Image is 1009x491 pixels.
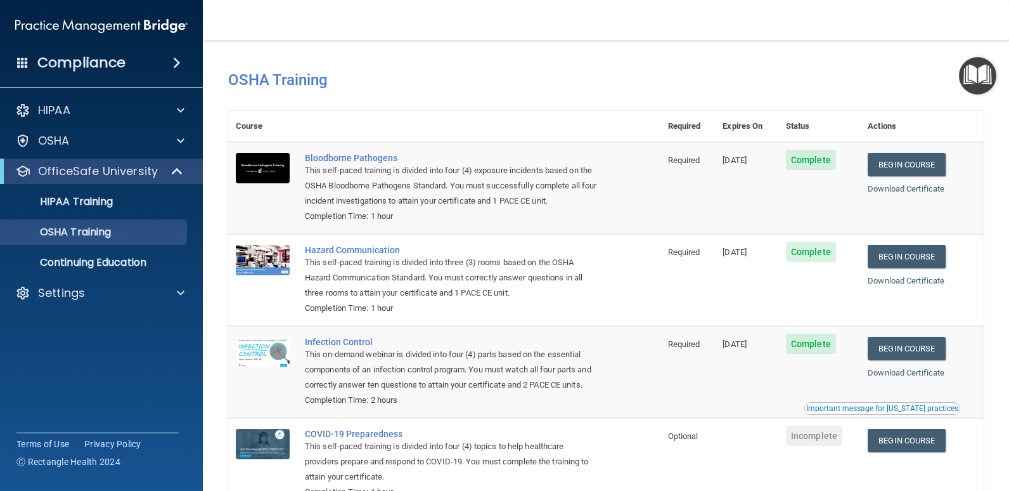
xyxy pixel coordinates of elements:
a: Hazard Communication [305,245,597,255]
th: Course [228,111,297,142]
a: Privacy Policy [84,438,141,450]
a: OfficeSafe University [15,164,184,179]
a: Begin Course [868,153,945,176]
span: Optional [668,431,698,441]
span: Required [668,339,700,349]
th: Status [778,111,860,142]
a: Download Certificate [868,276,944,285]
a: Download Certificate [868,184,944,193]
a: Infection Control [305,337,597,347]
span: Required [668,155,700,165]
a: Begin Course [868,337,945,360]
a: Settings [15,285,184,301]
div: Completion Time: 1 hour [305,209,597,224]
button: Open Resource Center [959,57,996,95]
a: Bloodborne Pathogens [305,153,597,163]
span: Complete [786,242,836,262]
div: Completion Time: 2 hours [305,393,597,408]
div: This self-paced training is divided into three (3) rooms based on the OSHA Hazard Communication S... [305,255,597,301]
h4: OSHA Training [228,71,984,89]
th: Expires On [715,111,778,142]
h4: Compliance [37,54,125,72]
a: OSHA [15,133,184,148]
iframe: Drift Widget Chat Controller [946,403,994,452]
p: OfficeSafe University [38,164,158,179]
p: Continuing Education [8,256,181,269]
p: OSHA Training [8,226,111,239]
span: Complete [786,150,836,170]
a: Terms of Use [16,438,69,450]
span: [DATE] [723,155,747,165]
div: This on-demand webinar is divided into four (4) parts based on the essential components of an inf... [305,347,597,393]
a: Begin Course [868,429,945,452]
div: This self-paced training is divided into four (4) exposure incidents based on the OSHA Bloodborne... [305,163,597,209]
a: HIPAA [15,103,184,118]
p: HIPAA Training [8,195,113,208]
div: Important message for [US_STATE] practices [806,405,958,412]
p: Settings [38,285,85,301]
a: Download Certificate [868,368,944,377]
a: COVID-19 Preparedness [305,429,597,439]
a: Begin Course [868,245,945,268]
p: OSHA [38,133,70,148]
button: Read this if you are a dental practitioner in the state of CA [804,402,960,415]
span: [DATE] [723,339,747,349]
th: Required [660,111,716,142]
p: HIPAA [38,103,70,118]
th: Actions [860,111,984,142]
img: PMB logo [15,13,188,39]
span: Ⓒ Rectangle Health 2024 [16,455,120,468]
span: Required [668,247,700,257]
span: [DATE] [723,247,747,257]
span: Incomplete [786,426,842,446]
div: Completion Time: 1 hour [305,301,597,316]
span: Complete [786,334,836,354]
div: This self-paced training is divided into four (4) topics to help healthcare providers prepare and... [305,439,597,485]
